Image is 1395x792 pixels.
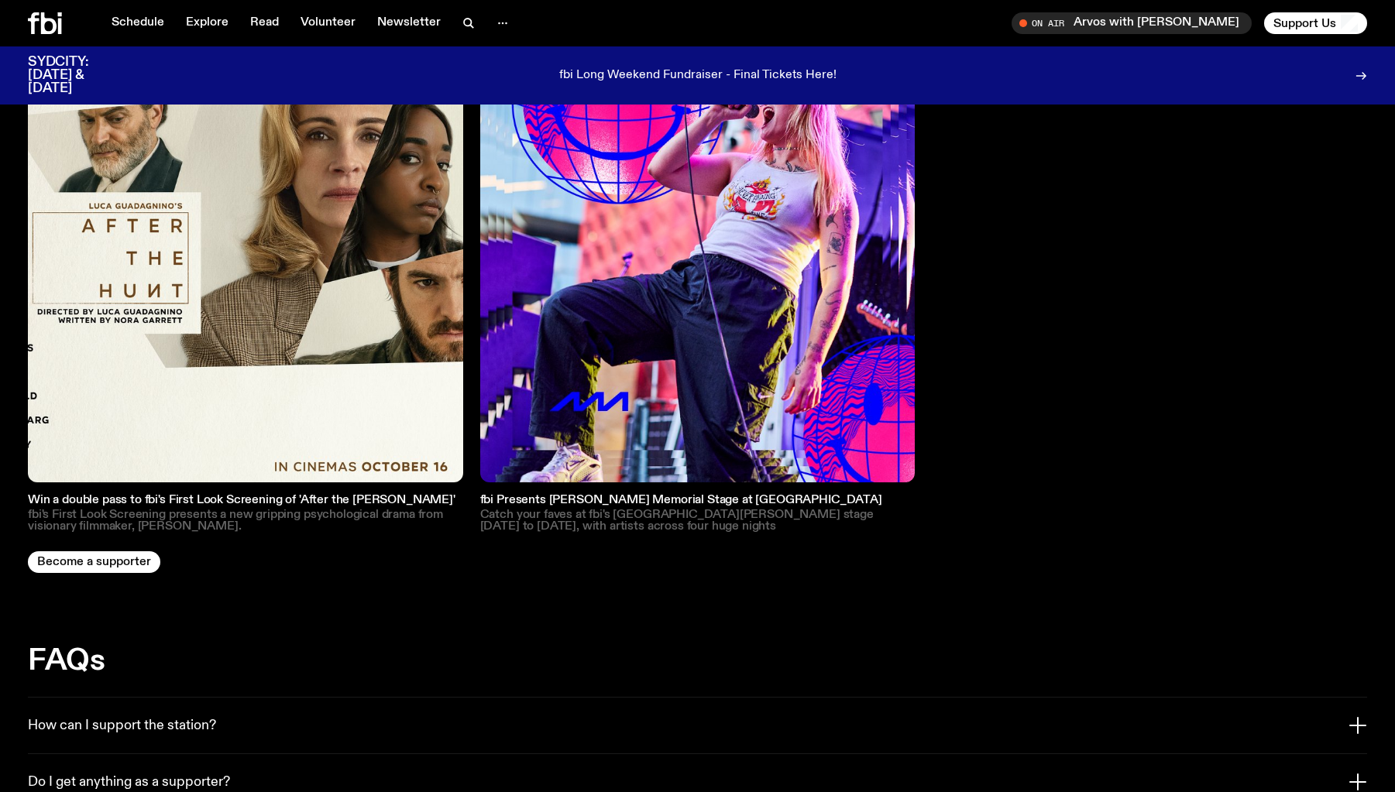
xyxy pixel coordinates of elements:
[1273,16,1336,30] span: Support Us
[28,774,230,791] h3: Do I get anything as a supporter?
[291,12,365,34] a: Volunteer
[28,698,1367,753] button: How can I support the station?
[480,495,916,506] h3: fbi Presents [PERSON_NAME] Memorial Stage at [GEOGRAPHIC_DATA]
[480,47,916,533] a: fbi Presents [PERSON_NAME] Memorial Stage at [GEOGRAPHIC_DATA]Catch your faves at fbi's [GEOGRAPH...
[102,12,174,34] a: Schedule
[28,56,127,95] h3: SYDCITY: [DATE] & [DATE]
[559,69,837,83] p: fbi Long Weekend Fundraiser - Final Tickets Here!
[28,647,1367,675] h2: FAQs
[177,12,238,34] a: Explore
[1012,12,1252,34] button: On AirArvos with [PERSON_NAME]
[1264,12,1367,34] button: Support Us
[368,12,450,34] a: Newsletter
[28,47,463,533] a: Win a double pass to fbi's First Look Screening of 'After the [PERSON_NAME]'fbi's First Look Scre...
[28,509,463,533] p: fbi's First Look Screening presents a new gripping psychological drama from visionary filmmaker, ...
[480,509,916,533] p: Catch your faves at fbi's [GEOGRAPHIC_DATA][PERSON_NAME] stage [DATE] to [DATE], with artists acr...
[28,495,463,506] h3: Win a double pass to fbi's First Look Screening of 'After the [PERSON_NAME]'
[241,12,288,34] a: Read
[28,718,216,735] h3: How can I support the station?
[28,551,160,573] button: Become a supporter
